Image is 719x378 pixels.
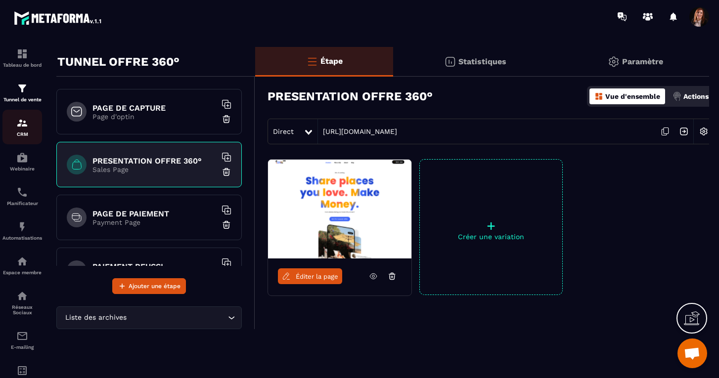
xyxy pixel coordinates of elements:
[683,92,709,100] p: Actions
[420,219,562,233] p: +
[63,312,129,323] span: Liste des archives
[57,52,180,72] p: TUNNEL OFFRE 360°
[2,75,42,110] a: formationformationTunnel de vente
[273,127,294,135] span: Direct
[16,152,28,164] img: automations
[622,57,663,66] p: Paramètre
[2,344,42,350] p: E-mailing
[16,255,28,267] img: automations
[320,56,343,66] p: Étape
[16,221,28,233] img: automations
[2,131,42,137] p: CRM
[2,270,42,275] p: Espace membre
[92,218,216,226] p: Payment Page
[458,57,506,66] p: Statistiques
[278,268,342,284] a: Éditer la page
[222,167,231,177] img: trash
[2,213,42,248] a: automationsautomationsAutomatisations
[56,306,242,329] div: Search for option
[2,144,42,179] a: automationsautomationsWebinaire
[674,122,693,141] img: arrow-next.bcc2205e.svg
[16,330,28,342] img: email
[92,113,216,121] p: Page d'optin
[16,117,28,129] img: formation
[420,233,562,241] p: Créer une variation
[2,323,42,357] a: emailemailE-mailing
[222,114,231,124] img: trash
[92,156,216,166] h6: PRESENTATION OFFRE 360°
[16,48,28,60] img: formation
[594,92,603,101] img: dashboard-orange.40269519.svg
[2,166,42,171] p: Webinaire
[92,103,216,113] h6: PAGE DE CAPTURE
[2,179,42,213] a: schedulerschedulerPlanificateur
[677,338,707,368] a: Ouvrir le chat
[318,127,397,135] a: [URL][DOMAIN_NAME]
[92,166,216,173] p: Sales Page
[16,83,28,94] img: formation
[2,62,42,68] p: Tableau de bord
[14,9,103,27] img: logo
[2,110,42,144] a: formationformationCRM
[2,41,42,75] a: formationformationTableau de bord
[16,365,28,377] img: accountant
[694,122,713,141] img: setting-w.858f3a88.svg
[608,56,620,68] img: setting-gr.5f69749f.svg
[444,56,456,68] img: stats.20deebd0.svg
[92,262,216,271] h6: PAIEMENT REUSSI
[16,186,28,198] img: scheduler
[2,304,42,315] p: Réseaux Sociaux
[16,290,28,302] img: social-network
[2,235,42,241] p: Automatisations
[268,89,433,103] h3: PRESENTATION OFFRE 360°
[268,160,411,258] img: image
[112,278,186,294] button: Ajouter une étape
[306,55,318,67] img: bars-o.4a397970.svg
[2,97,42,102] p: Tunnel de vente
[92,209,216,218] h6: PAGE DE PAIEMENT
[2,248,42,283] a: automationsautomationsEspace membre
[2,283,42,323] a: social-networksocial-networkRéseaux Sociaux
[296,273,338,280] span: Éditer la page
[605,92,660,100] p: Vue d'ensemble
[222,220,231,230] img: trash
[129,281,180,291] span: Ajouter une étape
[2,201,42,206] p: Planificateur
[673,92,681,101] img: actions.d6e523a2.png
[129,312,225,323] input: Search for option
